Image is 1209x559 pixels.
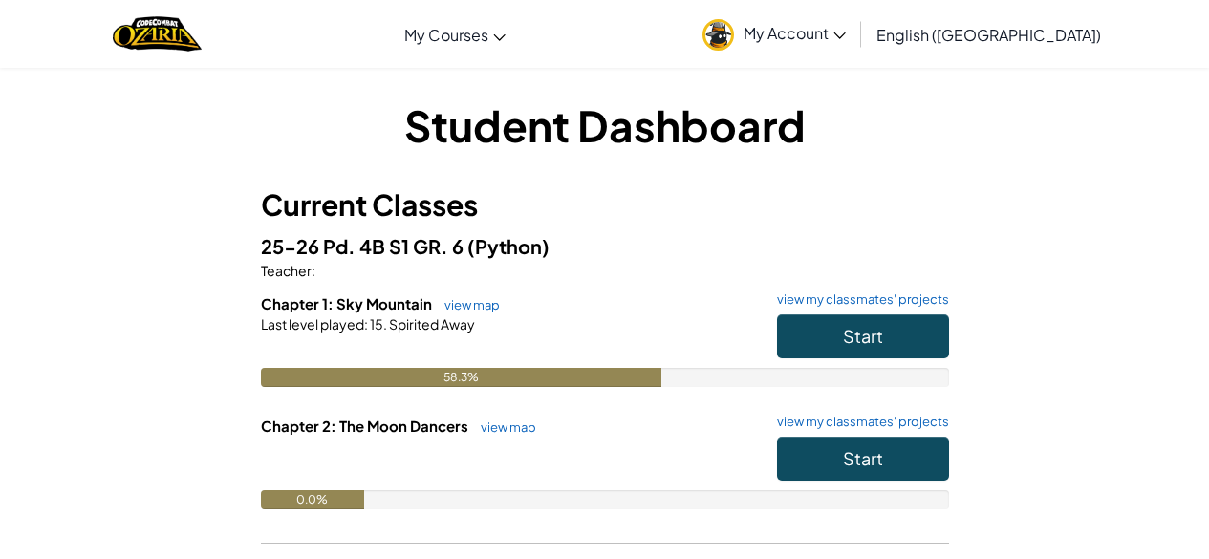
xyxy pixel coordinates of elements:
[261,96,949,155] h1: Student Dashboard
[395,9,515,60] a: My Courses
[113,14,202,54] a: Ozaria by CodeCombat logo
[843,325,883,347] span: Start
[744,23,846,43] span: My Account
[387,315,475,333] span: Spirited Away
[777,314,949,358] button: Start
[261,294,435,312] span: Chapter 1: Sky Mountain
[876,25,1101,45] span: English ([GEOGRAPHIC_DATA])
[368,315,387,333] span: 15.
[702,19,734,51] img: avatar
[471,419,536,435] a: view map
[693,4,855,64] a: My Account
[467,234,550,258] span: (Python)
[261,368,662,387] div: 58.3%
[113,14,202,54] img: Home
[261,262,312,279] span: Teacher
[843,447,883,469] span: Start
[261,234,467,258] span: 25-26 Pd. 4B S1 GR. 6
[435,297,500,312] a: view map
[364,315,368,333] span: :
[261,490,364,509] div: 0.0%
[767,293,949,306] a: view my classmates' projects
[261,183,949,226] h3: Current Classes
[777,437,949,481] button: Start
[867,9,1111,60] a: English ([GEOGRAPHIC_DATA])
[767,416,949,428] a: view my classmates' projects
[312,262,315,279] span: :
[261,315,364,333] span: Last level played
[261,417,471,435] span: Chapter 2: The Moon Dancers
[404,25,488,45] span: My Courses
